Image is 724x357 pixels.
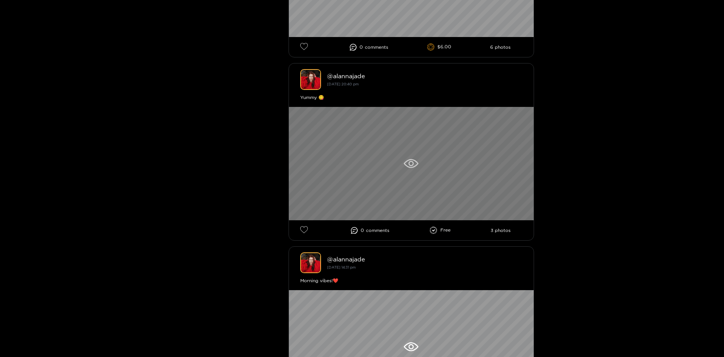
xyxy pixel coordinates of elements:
div: @ alannajade [327,73,522,79]
li: $6.00 [427,43,452,51]
small: [DATE] 14:31 pm [327,265,356,269]
div: Morning vibes!❤️ [300,277,522,284]
div: Yummy 😋 [300,94,522,101]
img: alannajade [300,69,321,90]
span: comment s [365,45,388,50]
li: 3 photos [491,228,511,233]
span: comment s [366,228,389,233]
li: 6 photos [490,45,511,50]
li: Free [430,227,451,234]
small: [DATE] 20:40 pm [327,82,359,86]
li: 0 [350,44,388,51]
li: 0 [351,227,389,234]
div: @ alannajade [327,256,522,263]
img: alannajade [300,252,321,273]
